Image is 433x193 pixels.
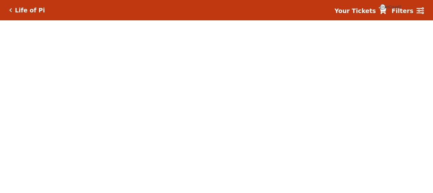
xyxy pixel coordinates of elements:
[391,7,413,14] strong: Filters
[334,6,386,16] a: Your Tickets {{cartCount}}
[380,4,385,10] span: {{cartCount}}
[334,7,376,14] strong: Your Tickets
[9,8,12,12] a: Click here to go back to filters
[15,7,45,14] h5: Life of Pi
[391,6,424,16] a: Filters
